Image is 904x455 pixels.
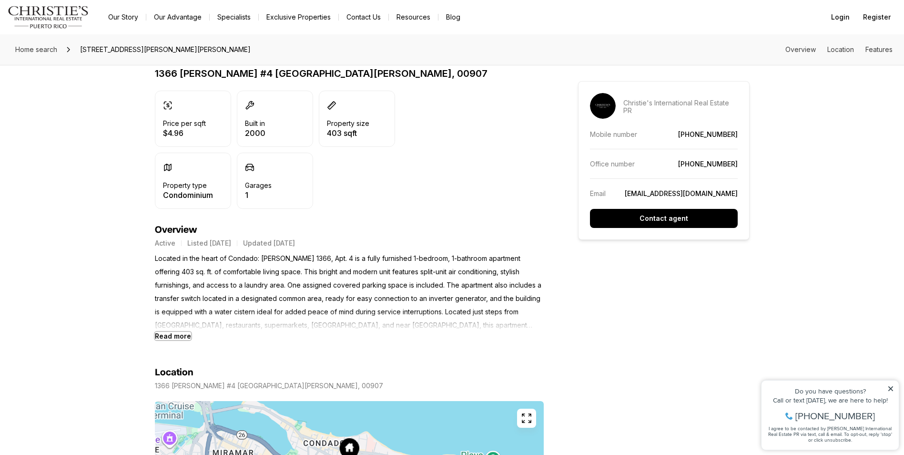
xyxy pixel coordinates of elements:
a: Resources [389,10,438,24]
p: Updated [DATE] [243,239,295,247]
span: Home search [15,45,57,53]
p: Located in the heart of Condado: [PERSON_NAME] 1366, Apt. 4 is a fully furnished 1-bedroom, 1-bat... [155,252,544,332]
a: [EMAIL_ADDRESS][DOMAIN_NAME] [625,189,738,197]
p: Mobile number [590,130,637,138]
span: Register [863,13,891,21]
a: [PHONE_NUMBER] [678,130,738,138]
p: 403 sqft [327,129,369,137]
a: Our Story [101,10,146,24]
p: Contact agent [640,215,688,222]
a: Blog [438,10,468,24]
p: Property type [163,182,207,189]
span: [STREET_ADDRESS][PERSON_NAME][PERSON_NAME] [76,42,254,57]
nav: Page section menu [785,46,893,53]
button: Contact Us [339,10,388,24]
a: Home search [11,42,61,57]
a: Exclusive Properties [259,10,338,24]
p: Garages [245,182,272,189]
p: 2000 [245,129,265,137]
p: Christie's International Real Estate PR [623,99,738,114]
span: I agree to be contacted by [PERSON_NAME] International Real Estate PR via text, call & email. To ... [12,59,136,77]
a: Specialists [210,10,258,24]
span: Login [831,13,850,21]
h4: Overview [155,224,544,236]
h4: Location [155,367,193,378]
p: Email [590,189,606,197]
p: $4.96 [163,129,206,137]
p: Active [155,239,175,247]
p: 1366 [PERSON_NAME] #4 [GEOGRAPHIC_DATA][PERSON_NAME], 00907 [155,68,544,79]
div: Do you have questions? [10,21,138,28]
a: Skip to: Location [827,45,854,53]
span: [PHONE_NUMBER] [39,45,119,54]
p: Office number [590,160,635,168]
button: Login [825,8,855,27]
a: Skip to: Overview [785,45,816,53]
a: Our Advantage [146,10,209,24]
p: Price per sqft [163,120,206,127]
a: [PHONE_NUMBER] [678,160,738,168]
p: Listed [DATE] [187,239,231,247]
div: Call or text [DATE], we are here to help! [10,31,138,37]
p: Property size [327,120,369,127]
img: logo [8,6,89,29]
p: 1 [245,191,272,199]
p: 1366 [PERSON_NAME] #4 [GEOGRAPHIC_DATA][PERSON_NAME], 00907 [155,382,383,390]
button: Read more [155,332,191,340]
p: Condominium [163,191,213,199]
p: Built in [245,120,265,127]
button: Contact agent [590,209,738,228]
button: Register [857,8,896,27]
a: Skip to: Features [865,45,893,53]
